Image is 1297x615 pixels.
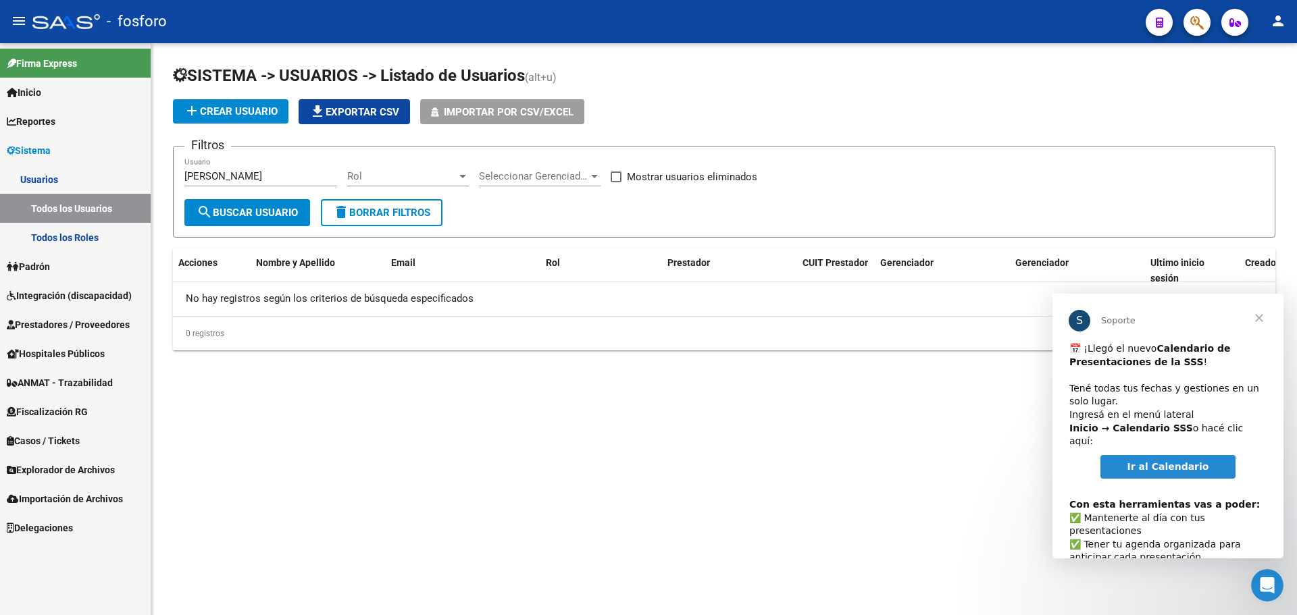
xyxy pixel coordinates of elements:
[197,207,298,219] span: Buscar Usuario
[321,199,442,226] button: Borrar Filtros
[880,257,934,268] span: Gerenciador
[7,433,80,448] span: Casos / Tickets
[1251,569,1283,601] iframe: Intercom live chat
[1270,13,1286,29] mat-icon: person
[875,248,1010,293] datatable-header-cell: Gerenciador
[1150,257,1204,284] span: Ultimo inicio sesión
[7,404,88,419] span: Fiscalización RG
[256,257,335,268] span: Nombre y Apellido
[7,143,51,158] span: Sistema
[333,207,430,219] span: Borrar Filtros
[7,520,73,535] span: Delegaciones
[1052,294,1283,558] iframe: Intercom live chat mensaje
[173,282,1275,316] div: No hay registros según los criterios de búsqueda especificados
[391,257,415,268] span: Email
[7,85,41,100] span: Inicio
[173,317,1275,350] div: 0 registros
[667,257,710,268] span: Prestador
[251,248,386,293] datatable-header-cell: Nombre y Apellido
[309,106,399,118] span: Exportar CSV
[7,462,115,477] span: Explorador de Archivos
[540,248,662,293] datatable-header-cell: Rol
[184,136,231,155] h3: Filtros
[184,199,310,226] button: Buscar Usuario
[173,99,288,124] button: Crear Usuario
[7,114,55,129] span: Reportes
[184,103,200,119] mat-icon: add
[803,257,868,268] span: CUIT Prestador
[627,169,757,185] span: Mostrar usuarios eliminados
[173,248,251,293] datatable-header-cell: Acciones
[309,103,326,119] mat-icon: file_download
[333,204,349,220] mat-icon: delete
[17,191,214,363] div: ​✅ Mantenerte al día con tus presentaciones ✅ Tener tu agenda organizada para anticipar cada pres...
[347,170,457,182] span: Rol
[184,105,278,117] span: Crear Usuario
[178,257,218,268] span: Acciones
[420,99,584,124] button: Importar por CSV/Excel
[7,56,77,71] span: Firma Express
[1010,248,1145,293] datatable-header-cell: Gerenciador
[7,317,130,332] span: Prestadores / Proveedores
[7,346,105,361] span: Hospitales Públicos
[662,248,797,293] datatable-header-cell: Prestador
[7,288,132,303] span: Integración (discapacidad)
[173,66,525,85] span: SISTEMA -> USUARIOS -> Listado de Usuarios
[197,204,213,220] mat-icon: search
[299,99,410,124] button: Exportar CSV
[7,259,50,274] span: Padrón
[546,257,560,268] span: Rol
[17,205,207,216] b: Con esta herramientas vas a poder:
[11,13,27,29] mat-icon: menu
[797,248,875,293] datatable-header-cell: CUIT Prestador
[479,170,588,182] span: Seleccionar Gerenciador
[1245,257,1292,268] span: Creado por
[1015,257,1069,268] span: Gerenciador
[7,375,113,390] span: ANMAT - Trazabilidad
[7,491,123,506] span: Importación de Archivos
[525,71,557,84] span: (alt+u)
[1145,248,1240,293] datatable-header-cell: Ultimo inicio sesión
[444,106,574,118] span: Importar por CSV/Excel
[107,7,167,36] span: - fosforo
[386,248,521,293] datatable-header-cell: Email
